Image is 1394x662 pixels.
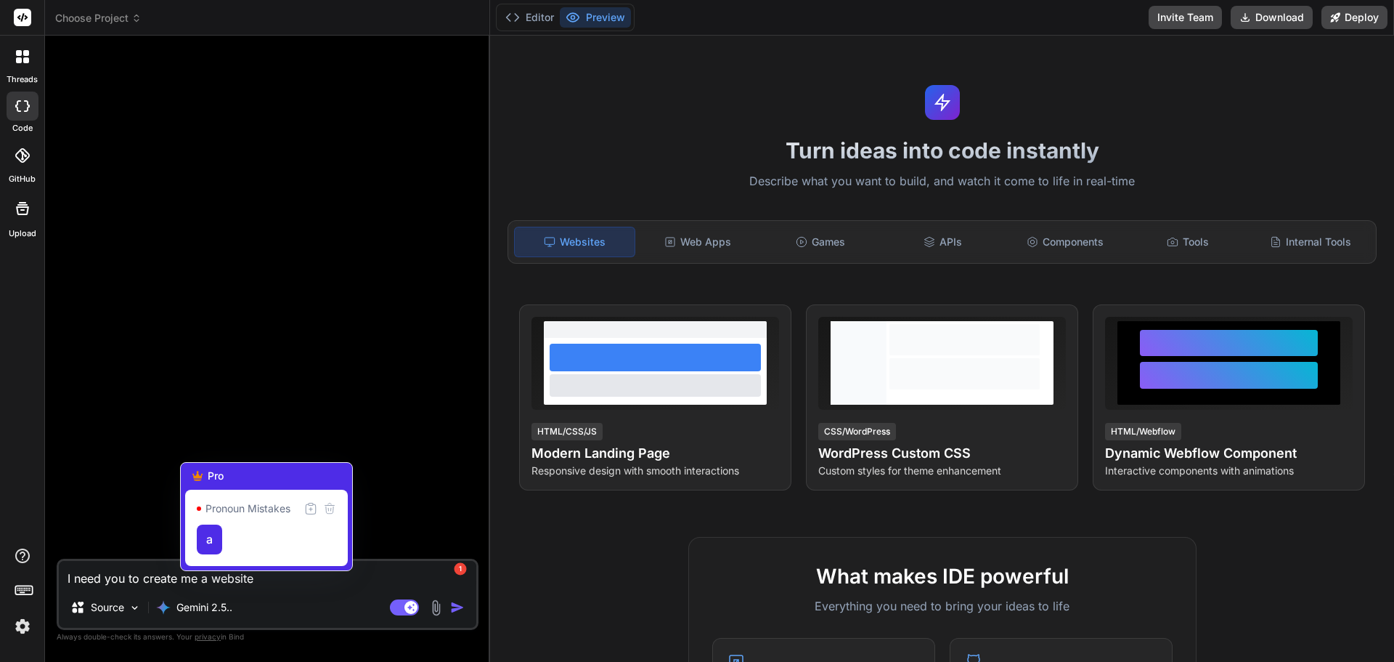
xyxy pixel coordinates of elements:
p: Always double-check its answers. Your in Bind [57,630,478,644]
p: Describe what you want to build, and watch it come to life in real-time [499,172,1385,191]
button: Preview [560,7,631,28]
button: Deploy [1321,6,1387,29]
p: Responsive design with smooth interactions [531,464,779,478]
label: threads [7,73,38,86]
h4: Dynamic Webflow Component [1105,443,1353,464]
h1: Turn ideas into code instantly [499,137,1385,164]
img: attachment [428,600,444,616]
div: APIs [883,227,1003,257]
button: Editor [500,7,560,28]
div: Games [761,227,881,257]
div: CSS/WordPress [818,423,896,440]
p: Custom styles for theme enhancement [818,464,1066,478]
label: Upload [9,227,36,240]
p: Interactive components with animations [1105,464,1353,478]
div: HTML/CSS/JS [531,423,603,440]
textarea: I need you to create me a website [59,561,476,587]
span: Choose Project [55,11,142,25]
h2: What makes IDE powerful [712,561,1173,592]
div: Websites [514,227,635,257]
img: Pick Models [129,602,141,614]
span: privacy [195,632,221,641]
label: code [12,122,33,134]
label: GitHub [9,173,36,185]
button: Download [1231,6,1313,29]
h4: WordPress Custom CSS [818,443,1066,464]
img: icon [450,600,465,615]
p: Everything you need to bring your ideas to life [712,597,1173,615]
p: Source [91,600,124,615]
h4: Modern Landing Page [531,443,779,464]
div: Components [1006,227,1125,257]
div: Internal Tools [1250,227,1370,257]
button: Invite Team [1149,6,1222,29]
div: Tools [1128,227,1248,257]
img: Gemini 2.5 Pro [156,600,171,615]
p: Gemini 2.5.. [176,600,232,615]
img: settings [10,614,35,639]
div: HTML/Webflow [1105,423,1181,440]
div: Web Apps [638,227,758,257]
